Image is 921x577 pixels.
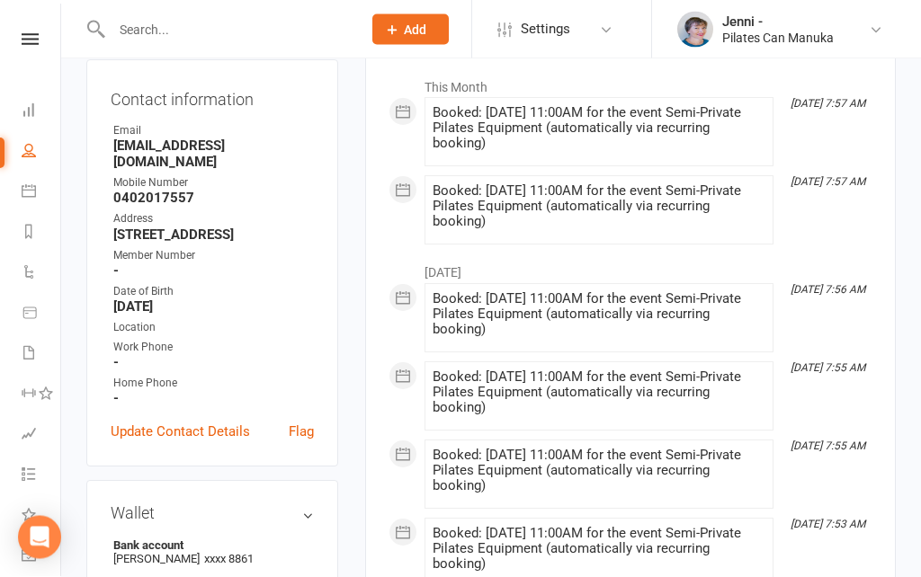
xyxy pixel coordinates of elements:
[111,422,250,443] a: Update Contact Details
[372,14,449,45] button: Add
[791,284,865,297] i: [DATE] 7:56 AM
[111,537,314,569] li: [PERSON_NAME]
[113,539,305,553] strong: Bank account
[433,527,765,573] div: Booked: [DATE] 11:00AM for the event Semi-Private Pilates Equipment (automatically via recurring ...
[113,284,314,301] div: Date of Birth
[677,12,713,48] img: thumb_image1713422291.png
[22,92,62,132] a: Dashboard
[389,254,872,283] li: [DATE]
[404,22,426,37] span: Add
[22,415,62,456] a: Assessments
[18,516,61,559] div: Open Intercom Messenger
[289,422,314,443] a: Flag
[113,376,314,393] div: Home Phone
[22,173,62,213] a: Calendar
[113,263,314,280] strong: -
[204,553,254,566] span: xxxx 8861
[113,391,314,407] strong: -
[113,299,314,315] strong: [DATE]
[113,175,314,192] div: Mobile Number
[791,440,865,453] i: [DATE] 7:55 AM
[722,30,834,46] div: Pilates Can Manuka
[433,370,765,416] div: Booked: [DATE] 11:00AM for the event Semi-Private Pilates Equipment (automatically via recurring ...
[22,213,62,253] a: Reports
[113,191,314,207] strong: 0402017557
[113,138,314,171] strong: [EMAIL_ADDRESS][DOMAIN_NAME]
[791,176,865,189] i: [DATE] 7:57 AM
[113,320,314,337] div: Location
[113,211,314,228] div: Address
[433,184,765,230] div: Booked: [DATE] 11:00AM for the event Semi-Private Pilates Equipment (automatically via recurring ...
[791,519,865,531] i: [DATE] 7:53 AM
[111,505,314,523] h3: Wallet
[22,132,62,173] a: People
[111,84,314,110] h3: Contact information
[389,69,872,98] li: This Month
[433,106,765,152] div: Booked: [DATE] 11:00AM for the event Semi-Private Pilates Equipment (automatically via recurring ...
[22,496,62,537] a: What's New
[433,292,765,338] div: Booked: [DATE] 11:00AM for the event Semi-Private Pilates Equipment (automatically via recurring ...
[113,340,314,357] div: Work Phone
[113,355,314,371] strong: -
[791,98,865,111] i: [DATE] 7:57 AM
[113,227,314,244] strong: [STREET_ADDRESS]
[791,362,865,375] i: [DATE] 7:55 AM
[521,9,570,49] span: Settings
[106,17,349,42] input: Search...
[22,294,62,334] a: Product Sales
[113,123,314,140] div: Email
[433,448,765,494] div: Booked: [DATE] 11:00AM for the event Semi-Private Pilates Equipment (automatically via recurring ...
[113,248,314,265] div: Member Number
[722,13,834,30] div: Jenni -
